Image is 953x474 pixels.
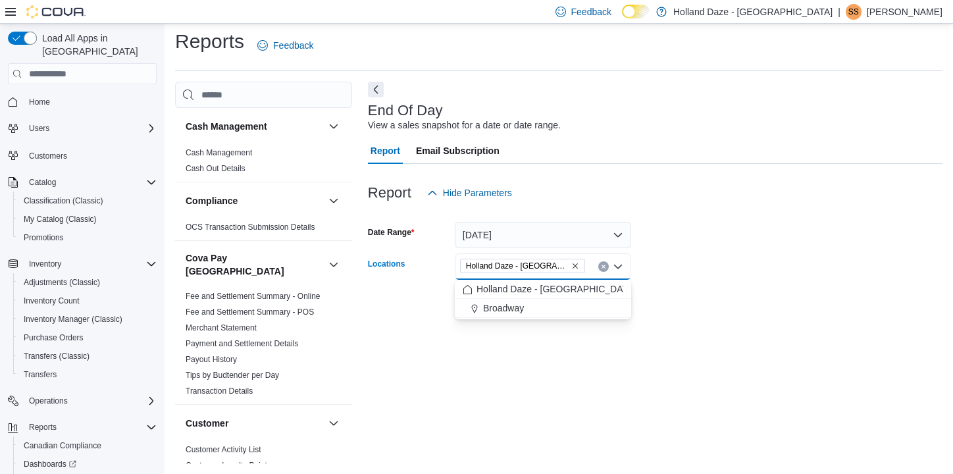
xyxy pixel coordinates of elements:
a: Merchant Statement [186,323,257,332]
span: Users [24,120,157,136]
button: Operations [24,393,73,409]
button: Purchase Orders [13,329,162,347]
span: Holland Daze - [GEOGRAPHIC_DATA] [476,282,636,296]
p: [PERSON_NAME] [867,4,942,20]
button: Reports [24,419,62,435]
span: Feedback [571,5,611,18]
span: Purchase Orders [24,332,84,343]
span: Customer Activity List [186,444,261,455]
span: Reports [24,419,157,435]
a: Fee and Settlement Summary - Online [186,292,321,301]
button: Home [3,92,162,111]
span: Feedback [273,39,313,52]
a: My Catalog (Classic) [18,211,102,227]
a: Transaction Details [186,386,253,396]
a: Payment and Settlement Details [186,339,298,348]
span: Canadian Compliance [18,438,157,454]
button: Next [368,82,384,97]
p: | [838,4,840,20]
span: Fee and Settlement Summary - Online [186,291,321,302]
span: Inventory Manager (Classic) [18,311,157,327]
span: Inventory [24,256,157,272]
button: Broadway [455,299,631,318]
span: Hide Parameters [443,186,512,199]
div: Cova Pay [GEOGRAPHIC_DATA] [175,288,352,404]
a: Canadian Compliance [18,438,107,454]
span: Dashboards [18,456,157,472]
span: My Catalog (Classic) [18,211,157,227]
a: Dashboards [18,456,82,472]
button: Cash Management [186,120,323,133]
span: Adjustments (Classic) [24,277,100,288]
span: Customers [29,151,67,161]
span: Dark Mode [622,18,623,19]
h3: End Of Day [368,103,443,118]
span: Classification (Classic) [24,196,103,206]
input: Dark Mode [622,5,650,18]
a: Classification (Classic) [18,193,109,209]
button: Inventory Manager (Classic) [13,310,162,329]
button: Customer [186,417,323,430]
button: Operations [3,392,162,410]
span: Inventory Count [18,293,157,309]
button: Cova Pay [GEOGRAPHIC_DATA] [186,251,323,278]
a: Transfers (Classic) [18,348,95,364]
span: Catalog [24,174,157,190]
button: Compliance [186,194,323,207]
div: View a sales snapshot for a date or date range. [368,118,561,132]
a: Inventory Count [18,293,85,309]
button: Cash Management [326,118,342,134]
span: My Catalog (Classic) [24,214,97,224]
a: Cash Management [186,148,252,157]
h3: Customer [186,417,228,430]
a: Promotions [18,230,69,246]
a: Purchase Orders [18,330,89,346]
span: Holland Daze - Orangeville [460,259,585,273]
span: Reports [29,422,57,433]
button: My Catalog (Classic) [13,210,162,228]
span: Inventory [29,259,61,269]
span: Users [29,123,49,134]
span: Inventory Manager (Classic) [24,314,122,325]
a: Fee and Settlement Summary - POS [186,307,314,317]
div: Compliance [175,219,352,240]
h3: Report [368,185,411,201]
button: Catalog [3,173,162,192]
button: Promotions [13,228,162,247]
h3: Cash Management [186,120,267,133]
button: Holland Daze - [GEOGRAPHIC_DATA] [455,280,631,299]
span: Load All Apps in [GEOGRAPHIC_DATA] [37,32,157,58]
h3: Compliance [186,194,238,207]
span: Promotions [24,232,64,243]
span: Operations [29,396,68,406]
div: Shawn S [846,4,862,20]
span: Transfers [24,369,57,380]
span: Dashboards [24,459,76,469]
a: Home [24,94,55,110]
span: Cash Out Details [186,163,245,174]
a: Customer Activity List [186,445,261,454]
span: Customers [24,147,157,163]
button: Catalog [24,174,61,190]
span: Customer Loyalty Points [186,460,271,471]
button: Reports [3,418,162,436]
button: Clear input [598,261,609,272]
span: Canadian Compliance [24,440,101,451]
h1: Reports [175,28,244,55]
span: Holland Daze - [GEOGRAPHIC_DATA] [466,259,569,273]
a: Payout History [186,355,237,364]
span: Home [29,97,50,107]
label: Date Range [368,227,415,238]
button: Cova Pay [GEOGRAPHIC_DATA] [326,257,342,273]
span: SS [848,4,859,20]
span: Transfers [18,367,157,382]
span: OCS Transaction Submission Details [186,222,315,232]
button: Close list of options [613,261,623,272]
span: Catalog [29,177,56,188]
a: Transfers [18,367,62,382]
span: Broadway [483,302,524,315]
span: Payout History [186,354,237,365]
